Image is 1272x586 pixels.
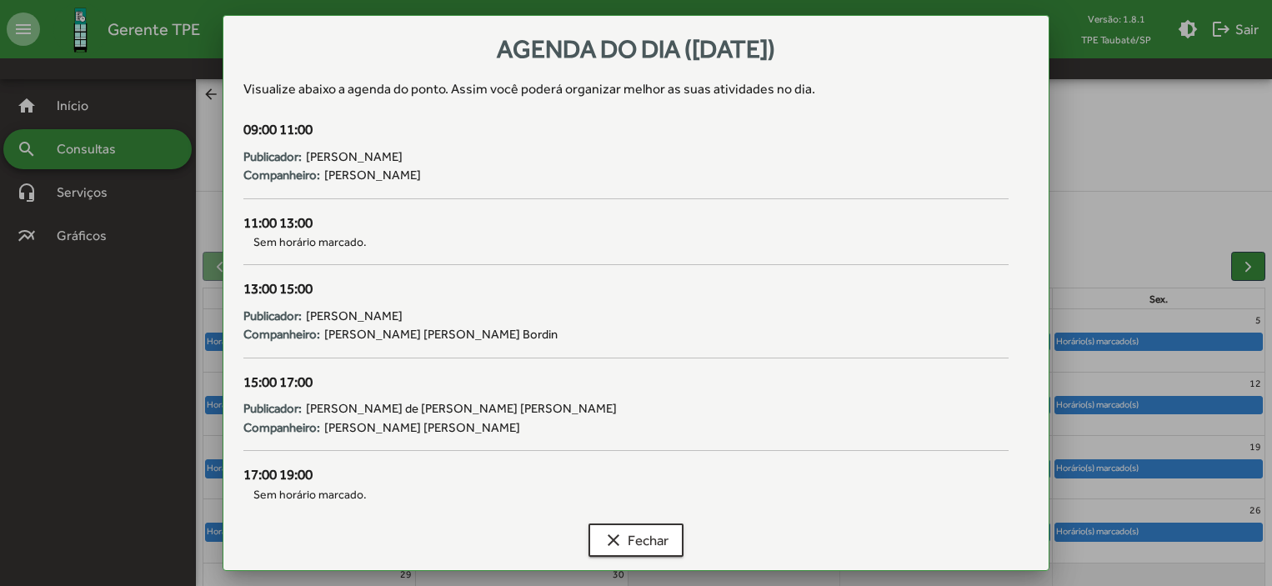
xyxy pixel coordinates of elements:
strong: Publicador: [243,399,302,418]
strong: Companheiro: [243,418,320,438]
div: 13:00 15:00 [243,278,1009,300]
mat-icon: clear [603,530,623,550]
span: [PERSON_NAME] [324,166,421,185]
span: Fechar [603,525,669,555]
span: [PERSON_NAME] [306,148,403,167]
span: Sem horário marcado. [243,486,1009,503]
span: [PERSON_NAME] de [PERSON_NAME] [PERSON_NAME] [306,399,617,418]
strong: Publicador: [243,307,302,326]
div: 15:00 17:00 [243,372,1009,393]
strong: Publicador: [243,148,302,167]
span: Agenda do dia ([DATE]) [497,34,775,63]
div: Visualize abaixo a agenda do ponto . Assim você poderá organizar melhor as suas atividades no dia. [243,79,1029,99]
span: Sem horário marcado. [243,233,1009,251]
div: 17:00 19:00 [243,464,1009,486]
span: [PERSON_NAME] [306,307,403,326]
strong: Companheiro: [243,325,320,344]
span: [PERSON_NAME] [PERSON_NAME] [324,418,520,438]
div: 09:00 11:00 [243,119,1009,141]
strong: Companheiro: [243,166,320,185]
button: Fechar [588,523,684,557]
span: [PERSON_NAME] [PERSON_NAME] Bordin [324,325,558,344]
div: 11:00 13:00 [243,213,1009,234]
